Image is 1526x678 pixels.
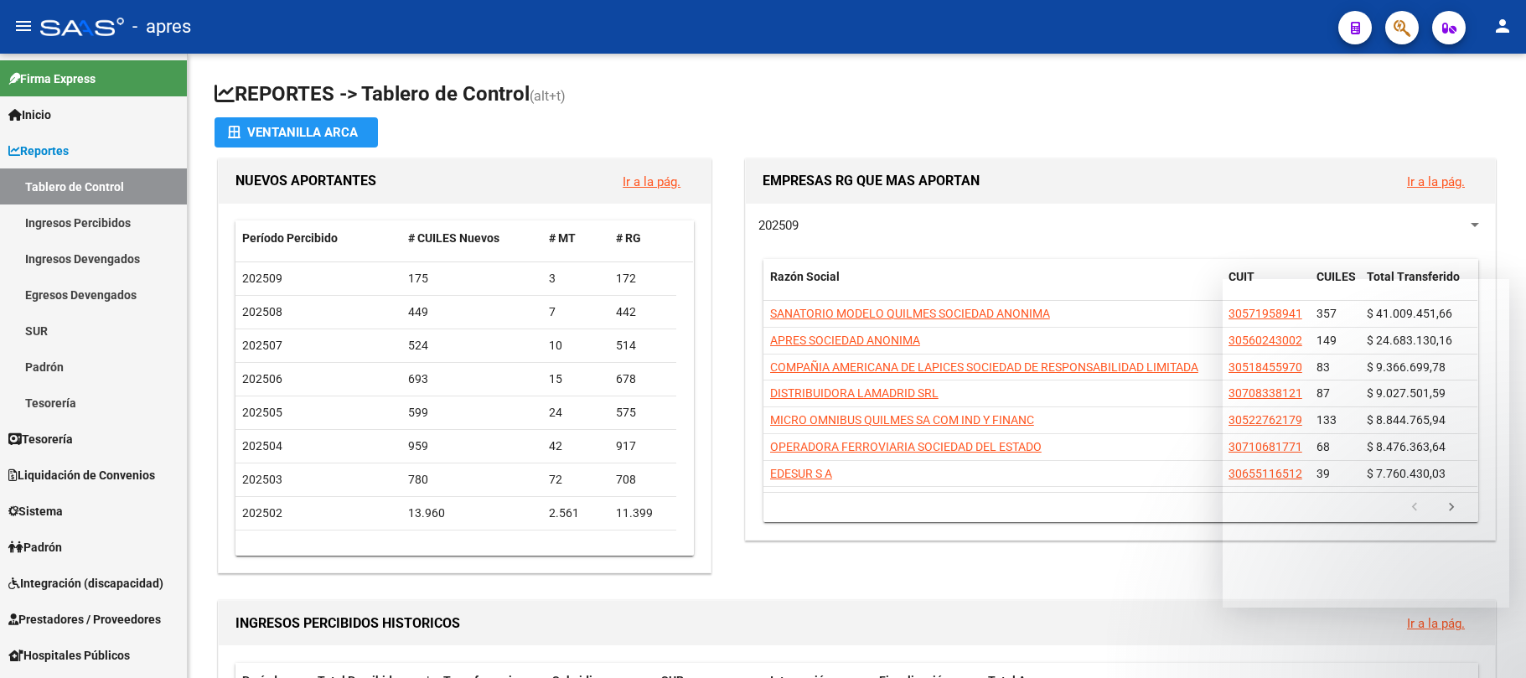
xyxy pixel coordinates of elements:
span: Integración (discapacidad) [8,574,163,593]
div: 678 [616,370,670,389]
datatable-header-cell: # RG [609,220,676,256]
span: 202504 [242,439,282,453]
span: OPERADORA FERROVIARIA SOCIEDAD DEL ESTADO [770,440,1042,453]
div: 514 [616,336,670,355]
div: Ventanilla ARCA [228,117,365,148]
span: Razón Social [770,270,840,283]
span: EDESUR S A [770,467,832,480]
span: APRES SOCIEDAD ANONIMA [770,334,920,347]
a: Ir a la pág. [1407,174,1465,189]
span: EMPRESAS RG QUE MAS APORTAN [763,173,980,189]
span: INGRESOS PERCIBIDOS HISTORICOS [235,615,460,631]
span: # CUILES Nuevos [408,231,499,245]
span: (alt+t) [530,88,566,104]
span: - apres [132,8,191,45]
span: Liquidación de Convenios [8,466,155,484]
div: 172 [616,269,670,288]
div: 917 [616,437,670,456]
h1: REPORTES -> Tablero de Control [215,80,1499,110]
div: 10 [549,336,603,355]
div: 3 [549,269,603,288]
a: Ir a la pág. [1407,616,1465,631]
div: 442 [616,303,670,322]
span: Reportes [8,142,69,160]
button: Ir a la pág. [1394,166,1478,197]
div: 959 [408,437,535,456]
datatable-header-cell: CUIT [1222,259,1310,314]
datatable-header-cell: # CUILES Nuevos [401,220,542,256]
span: # RG [616,231,641,245]
span: Prestadores / Proveedores [8,610,161,629]
span: Sistema [8,502,63,520]
span: NUEVOS APORTANTES [235,173,376,189]
span: Tesorería [8,430,73,448]
span: SANATORIO MODELO QUILMES SOCIEDAD ANONIMA [770,307,1050,320]
span: 202503 [242,473,282,486]
span: # MT [549,231,576,245]
div: 780 [408,470,535,489]
div: 575 [616,403,670,422]
span: Padrón [8,538,62,556]
span: 202505 [242,406,282,419]
datatable-header-cell: # MT [542,220,609,256]
button: Ir a la pág. [1394,608,1478,639]
datatable-header-cell: Razón Social [763,259,1222,314]
datatable-header-cell: CUILES [1310,259,1360,314]
div: 708 [616,470,670,489]
a: Ir a la pág. [623,174,680,189]
div: 524 [408,336,535,355]
div: 449 [408,303,535,322]
div: 24 [549,403,603,422]
div: 599 [408,403,535,422]
span: 202509 [758,218,799,233]
div: 72 [549,470,603,489]
span: DISTRIBUIDORA LAMADRID SRL [770,386,939,400]
span: Total Transferido [1367,270,1460,283]
datatable-header-cell: Total Transferido [1360,259,1477,314]
iframe: Intercom live chat [1469,621,1509,661]
span: Inicio [8,106,51,124]
div: 175 [408,269,535,288]
span: 202508 [242,305,282,318]
iframe: Intercom live chat mensaje [1223,279,1509,608]
button: Ventanilla ARCA [215,117,378,148]
mat-icon: person [1492,16,1513,36]
span: Firma Express [8,70,96,88]
datatable-header-cell: Período Percibido [235,220,401,256]
span: 202506 [242,372,282,386]
div: 42 [549,437,603,456]
div: 7 [549,303,603,322]
span: MICRO OMNIBUS QUILMES SA COM IND Y FINANC [770,413,1034,427]
span: 202507 [242,339,282,352]
span: 202502 [242,506,282,520]
span: CUILES [1316,270,1356,283]
div: 2.561 [549,504,603,523]
mat-icon: menu [13,16,34,36]
div: 11.399 [616,504,670,523]
span: COMPAÑIA AMERICANA DE LAPICES SOCIEDAD DE RESPONSABILIDAD LIMITADA [770,360,1198,374]
div: 13.960 [408,504,535,523]
span: CUIT [1229,270,1254,283]
span: Hospitales Públicos [8,646,130,665]
div: 15 [549,370,603,389]
div: 693 [408,370,535,389]
button: Ir a la pág. [609,166,694,197]
span: Período Percibido [242,231,338,245]
span: 202509 [242,272,282,285]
